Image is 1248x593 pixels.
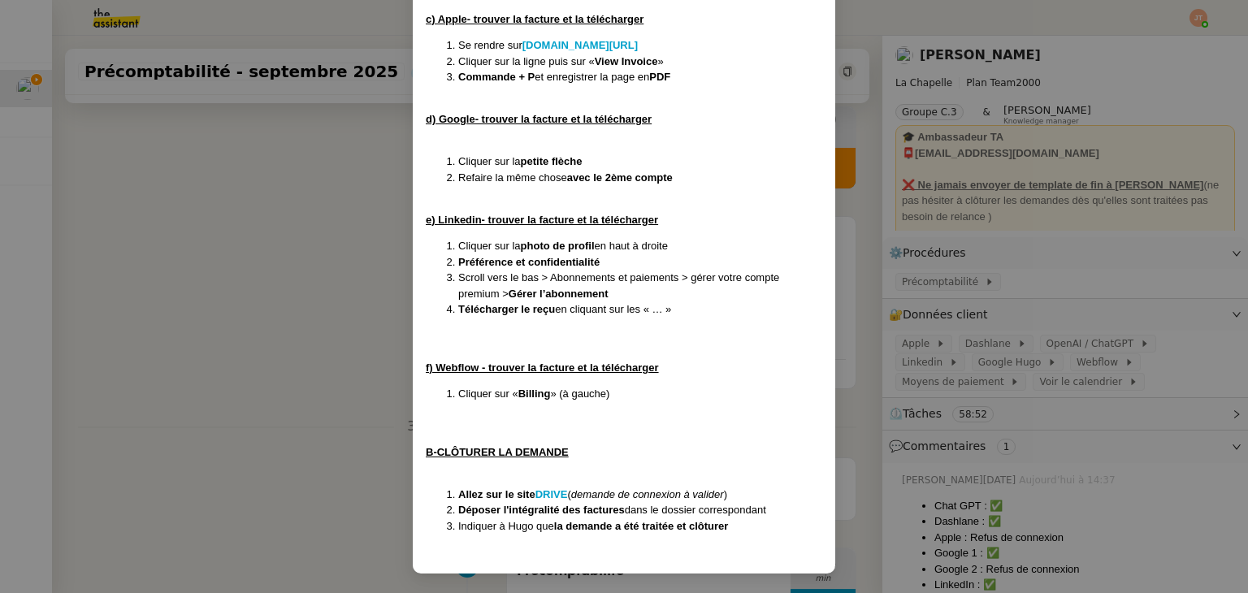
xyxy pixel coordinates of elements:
[458,303,555,315] strong: Télécharger le reçu
[426,361,659,374] u: f) Webflow - trouver la facture et la télécharger
[458,488,535,500] strong: Allez sur le site
[426,446,569,458] u: B-CLÔTURER LA DEMANDE
[458,71,535,83] strong: Commande + P
[571,488,724,500] em: demande de connexion à valider
[649,71,670,83] strong: PDF
[426,113,652,125] u: d) Google- trouver la facture et la télécharger
[509,288,609,300] strong: Gérer l’abonnement
[458,301,822,318] li: en cliquant sur les « … »
[426,214,658,226] u: e) Linkedin- trouver la facture et la télécharger
[458,170,822,186] li: Refaire la même chose
[458,154,822,170] li: Cliquer sur la
[521,240,595,252] strong: photo de profil
[458,238,822,254] li: Cliquer sur la en haut à droite
[518,387,551,400] strong: Billing
[458,37,822,54] li: Se rendre sur
[458,504,625,516] strong: Déposer l'intégralité des factures
[567,171,673,184] strong: avec le 2ème compte
[458,487,822,503] li: ( )
[554,520,729,532] strong: la demande a été traitée et clôturer
[458,69,822,85] li: et enregistrer la page en
[458,54,822,70] li: Cliquer sur la ligne puis sur « »
[521,155,583,167] strong: petite flèche
[458,502,822,518] li: dans le dossier correspondant
[426,13,643,25] u: c) Apple- trouver la facture et la télécharger
[522,39,638,51] a: [DOMAIN_NAME][URL]
[458,518,822,535] li: Indiquer à Hugo que
[458,386,822,402] li: Cliquer sur « » (à gauche)
[458,256,600,268] strong: Préférence et confidentialité
[458,270,822,301] li: Scroll vers le bas > Abonnements et paiements > gérer votre compte premium >
[595,55,658,67] strong: View Invoice
[535,488,568,500] a: DRIVE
